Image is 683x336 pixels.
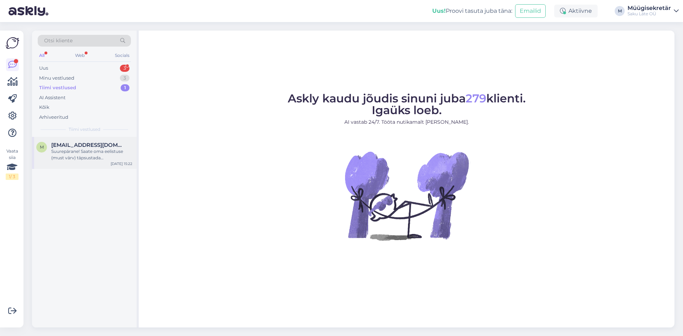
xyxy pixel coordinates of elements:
[6,36,19,50] img: Askly Logo
[38,51,46,60] div: All
[39,104,49,111] div: Kõik
[74,51,86,60] div: Web
[39,84,76,91] div: Tiimi vestlused
[554,5,598,17] div: Aktiivne
[51,148,132,161] div: Suurepärane! Saate oma eelistuse (must värv) täpsustada hinnapakkumise päringut tehes siin: [URL]...
[111,161,132,166] div: [DATE] 15:22
[6,174,18,180] div: 1 / 3
[40,144,44,150] span: M
[288,118,526,126] p: AI vastab 24/7. Tööta nutikamalt [PERSON_NAME].
[113,51,131,60] div: Socials
[628,11,671,17] div: Saku Läte OÜ
[288,91,526,117] span: Askly kaudu jõudis sinuni juba klienti. Igaüks loeb.
[120,65,129,72] div: 3
[44,37,73,44] span: Otsi kliente
[39,65,48,72] div: Uus
[39,75,74,82] div: Minu vestlused
[121,84,129,91] div: 1
[120,75,129,82] div: 3
[51,142,125,148] span: Maikeltoomla3@gmail.com
[432,7,512,15] div: Proovi tasuta juba täna:
[628,5,671,11] div: Müügisekretär
[628,5,679,17] a: MüügisekretärSaku Läte OÜ
[343,132,471,260] img: No Chat active
[39,114,68,121] div: Arhiveeritud
[432,7,446,14] b: Uus!
[615,6,625,16] div: M
[39,94,65,101] div: AI Assistent
[515,4,546,18] button: Emailid
[466,91,486,105] span: 279
[6,148,18,180] div: Vaata siia
[69,126,100,133] span: Tiimi vestlused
